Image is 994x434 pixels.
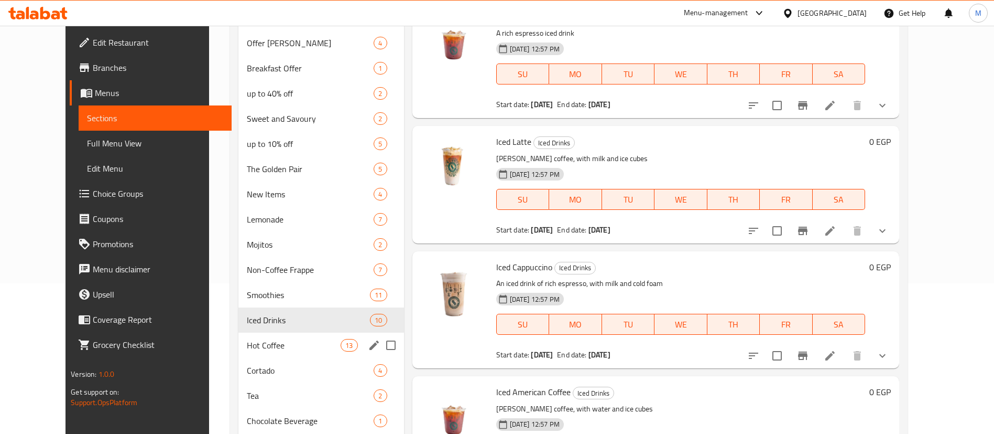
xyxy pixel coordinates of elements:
a: Menu disclaimer [70,257,232,282]
span: SU [501,67,545,82]
b: [DATE] [531,223,553,237]
span: 2 [374,391,386,401]
span: WE [659,192,703,207]
button: FR [760,63,813,84]
span: Smoothies [247,289,370,301]
span: 2 [374,240,386,250]
span: WE [659,67,703,82]
div: Menu-management [684,7,748,19]
svg: Show Choices [876,350,889,362]
span: Menus [95,87,223,99]
div: New Items4 [238,182,403,207]
span: SA [817,317,861,332]
button: delete [845,343,870,368]
span: Iced Latte [496,134,531,150]
div: Lemonade7 [238,207,403,232]
span: TH [712,317,756,332]
span: Chocolate Beverage [247,415,374,427]
span: Tea [247,389,374,402]
div: Iced Drinks [533,136,575,149]
span: TH [712,192,756,207]
span: Iced Drinks [534,137,574,149]
span: MO [553,317,598,332]
a: Edit menu item [824,350,836,362]
a: Menus [70,80,232,105]
span: SA [817,192,861,207]
span: Sections [87,112,223,124]
span: Lemonade [247,213,374,226]
div: items [370,314,387,326]
a: Upsell [70,282,232,307]
div: The Golden Pair5 [238,156,403,182]
div: items [374,163,387,175]
span: [DATE] 12:57 PM [506,294,564,304]
span: MO [553,192,598,207]
span: [DATE] 12:57 PM [506,44,564,54]
a: Coverage Report [70,307,232,332]
span: FR [764,67,809,82]
div: items [341,339,357,352]
a: Promotions [70,231,232,257]
span: 11 [370,290,386,300]
button: MO [549,189,602,210]
button: MO [549,314,602,335]
div: items [374,37,387,49]
div: Iced Drinks [573,387,614,399]
span: 4 [374,189,386,199]
span: Sweet and Savoury [247,112,374,125]
button: sort-choices [741,93,766,118]
span: up to 10% off [247,137,374,150]
span: Select to update [766,220,788,242]
span: 4 [374,38,386,48]
button: TU [602,189,655,210]
button: Branch-specific-item [790,343,815,368]
span: Grocery Checklist [93,338,223,351]
span: M [975,7,981,19]
b: [DATE] [588,348,610,362]
span: Full Menu View [87,137,223,150]
span: Start date: [496,348,530,362]
span: Choice Groups [93,187,223,200]
span: Branches [93,61,223,74]
button: MO [549,63,602,84]
div: items [374,112,387,125]
div: up to 10% off5 [238,131,403,156]
span: TU [606,67,651,82]
span: Iced Drinks [573,387,614,399]
span: Breakfast Offer [247,62,374,75]
a: Full Menu View [79,131,232,156]
span: SA [817,67,861,82]
span: WE [659,317,703,332]
div: Hot Coffee13edit [238,333,403,358]
h6: 0 EGP [869,385,891,399]
div: items [370,289,387,301]
div: items [374,364,387,377]
span: Coverage Report [93,313,223,326]
span: Iced Cappuccino [496,259,552,275]
img: Iced Cappuccino [421,260,488,327]
a: Grocery Checklist [70,332,232,357]
span: Mojitos [247,238,374,251]
span: Select to update [766,345,788,367]
div: items [374,263,387,276]
span: Edit Menu [87,162,223,175]
span: End date: [557,223,586,237]
span: 2 [374,114,386,124]
p: [PERSON_NAME] coffee, with water and ice cubes [496,403,866,416]
div: Cortado4 [238,358,403,383]
b: [DATE] [531,98,553,111]
button: SU [496,314,549,335]
button: Branch-specific-item [790,93,815,118]
button: TH [707,63,760,84]
span: 4 [374,366,386,376]
span: 7 [374,265,386,275]
button: TH [707,314,760,335]
span: 1 [374,416,386,426]
span: Hot Coffee [247,339,341,352]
